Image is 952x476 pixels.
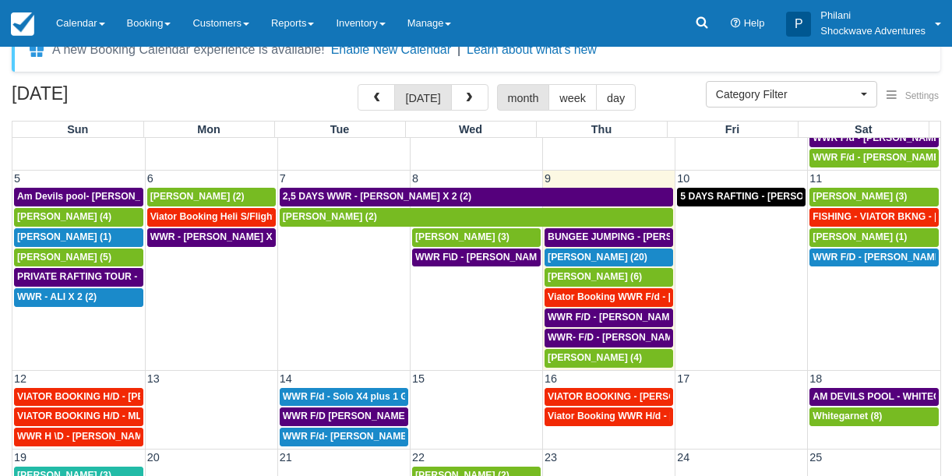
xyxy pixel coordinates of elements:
[278,372,294,385] span: 14
[146,172,155,185] span: 6
[786,12,811,37] div: P
[411,451,426,464] span: 22
[280,208,673,227] a: [PERSON_NAME] (2)
[596,84,636,111] button: day
[905,90,939,101] span: Settings
[855,123,872,136] span: Sat
[877,85,948,108] button: Settings
[677,188,806,206] a: 5 DAYS RAFTING - [PERSON_NAME] X 2 (4)
[12,451,28,464] span: 19
[415,231,509,242] span: [PERSON_NAME] (3)
[283,391,443,402] span: WWR F/d - Solo X4 plus 1 Guide (4)
[548,312,710,323] span: WWR F/D - [PERSON_NAME] X 4 (4)
[14,249,143,267] a: [PERSON_NAME] (5)
[67,123,88,136] span: Sun
[12,84,209,113] h2: [DATE]
[548,252,647,263] span: [PERSON_NAME] (20)
[14,288,143,307] a: WWR - ALI X 2 (2)
[17,391,230,402] span: VIATOR BOOKING H/D - [PERSON_NAME] 2 (2)
[716,86,857,102] span: Category Filter
[545,249,673,267] a: [PERSON_NAME] (20)
[17,231,111,242] span: [PERSON_NAME] (1)
[813,231,907,242] span: [PERSON_NAME] (1)
[14,388,143,407] a: VIATOR BOOKING H/D - [PERSON_NAME] 2 (2)
[280,388,408,407] a: WWR F/d - Solo X4 plus 1 Guide (4)
[591,123,612,136] span: Thu
[809,407,939,426] a: Whitegarnet (8)
[808,372,823,385] span: 18
[283,431,484,442] span: WWR F/d- [PERSON_NAME] Group X 30 (30)
[12,372,28,385] span: 12
[545,288,673,307] a: Viator Booking WWR F/d - [PERSON_NAME] [PERSON_NAME] X2 (2)
[680,191,878,202] span: 5 DAYS RAFTING - [PERSON_NAME] X 2 (4)
[14,268,143,287] a: PRIVATE RAFTING TOUR - [PERSON_NAME] X 5 (5)
[808,172,823,185] span: 11
[280,428,408,446] a: WWR F/d- [PERSON_NAME] Group X 30 (30)
[548,352,642,363] span: [PERSON_NAME] (4)
[809,149,939,167] a: WWR F/d - [PERSON_NAME] (1)
[706,81,877,108] button: Category Filter
[11,12,34,36] img: checkfront-main-nav-mini-logo.png
[543,451,559,464] span: 23
[543,172,552,185] span: 9
[411,372,426,385] span: 15
[17,191,203,202] span: Am Devils pool- [PERSON_NAME] X 2 (2)
[675,172,691,185] span: 10
[14,428,143,446] a: WWR H \D - [PERSON_NAME] 2 (2)
[14,188,143,206] a: Am Devils pool- [PERSON_NAME] X 2 (2)
[330,123,350,136] span: Tue
[147,208,276,227] a: Viator Booking Heli S/Flight - [PERSON_NAME] X 1 (1)
[675,372,691,385] span: 17
[675,451,691,464] span: 24
[14,228,143,247] a: [PERSON_NAME] (1)
[17,431,175,442] span: WWR H \D - [PERSON_NAME] 2 (2)
[14,208,143,227] a: [PERSON_NAME] (4)
[283,211,377,222] span: [PERSON_NAME] (2)
[543,372,559,385] span: 16
[545,407,673,426] a: Viator Booking WWR H/d - [PERSON_NAME] X 4 (4)
[331,42,451,58] button: Enable New Calendar
[415,252,578,263] span: WWR F\D - [PERSON_NAME] X 3 (3)
[809,228,939,247] a: [PERSON_NAME] (1)
[14,407,143,426] a: VIATOR BOOKING H/D - MLONDOLOZI MAHLENGENI X 4 (4)
[52,41,325,59] div: A new Booking Calendar experience is available!
[820,23,926,39] p: Shockwave Adventures
[809,249,939,267] a: WWR F/D - [PERSON_NAME] X1 (1)
[809,188,939,206] a: [PERSON_NAME] (3)
[545,268,673,287] a: [PERSON_NAME] (6)
[283,191,471,202] span: 2,5 DAYS WWR - [PERSON_NAME] X 2 (2)
[147,228,276,247] a: WWR - [PERSON_NAME] X 2 (2)
[12,172,22,185] span: 5
[548,411,781,421] span: Viator Booking WWR H/d - [PERSON_NAME] X 4 (4)
[280,188,673,206] a: 2,5 DAYS WWR - [PERSON_NAME] X 2 (2)
[813,411,882,421] span: Whitegarnet (8)
[412,249,541,267] a: WWR F\D - [PERSON_NAME] X 3 (3)
[808,451,823,464] span: 25
[545,309,673,327] a: WWR F/D - [PERSON_NAME] X 4 (4)
[545,388,673,407] a: VIATOR BOOKING - [PERSON_NAME] X 4 (4)
[545,228,673,247] a: BUNGEE JUMPING - [PERSON_NAME] 2 (2)
[150,211,396,222] span: Viator Booking Heli S/Flight - [PERSON_NAME] X 1 (1)
[17,271,251,282] span: PRIVATE RAFTING TOUR - [PERSON_NAME] X 5 (5)
[725,123,739,136] span: Fri
[809,208,939,227] a: FISHING - VIATOR BKNG - [PERSON_NAME] 2 (2)
[146,451,161,464] span: 20
[411,172,420,185] span: 8
[146,372,161,385] span: 13
[280,407,408,426] a: WWR F/D [PERSON_NAME] [PERSON_NAME] GROVVE X2 (1)
[17,411,290,421] span: VIATOR BOOKING H/D - MLONDOLOZI MAHLENGENI X 4 (4)
[548,271,642,282] span: [PERSON_NAME] (6)
[197,123,220,136] span: Mon
[820,8,926,23] p: Philani
[809,388,939,407] a: AM DEVILS POOL - WHITEGARNET X4 (4)
[548,231,746,242] span: BUNGEE JUMPING - [PERSON_NAME] 2 (2)
[17,252,111,263] span: [PERSON_NAME] (5)
[394,84,451,111] button: [DATE]
[548,391,751,402] span: VIATOR BOOKING - [PERSON_NAME] X 4 (4)
[548,332,704,343] span: WWR- F/D - [PERSON_NAME] 2 (2)
[731,19,741,29] i: Help
[412,228,541,247] a: [PERSON_NAME] (3)
[278,451,294,464] span: 21
[744,17,765,29] span: Help
[809,129,939,148] a: WWR F/d - [PERSON_NAME] X 2 (2)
